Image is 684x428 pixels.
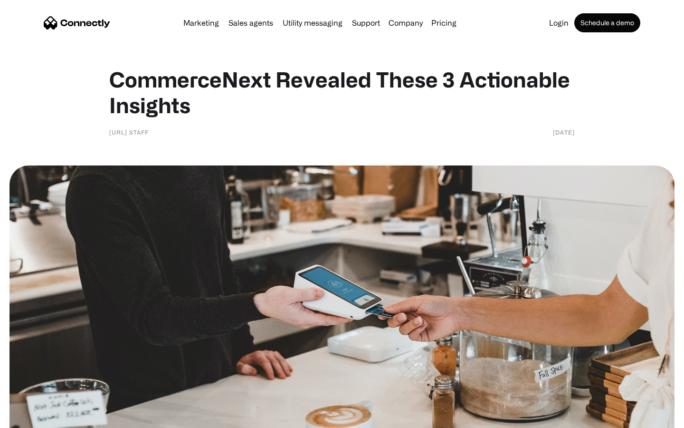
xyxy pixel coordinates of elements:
[9,411,57,425] aside: Language selected: English
[553,127,575,137] div: [DATE]
[180,19,223,27] a: Marketing
[427,19,460,27] a: Pricing
[279,19,346,27] a: Utility messaging
[225,19,277,27] a: Sales agents
[389,16,423,29] div: Company
[574,13,640,32] a: Schedule a demo
[109,67,575,118] h1: CommerceNext Revealed These 3 Actionable Insights
[545,19,572,27] a: Login
[109,127,149,137] div: [URL] Staff
[19,411,57,425] ul: Language list
[348,19,384,27] a: Support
